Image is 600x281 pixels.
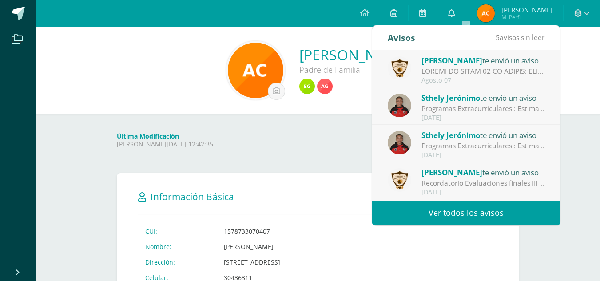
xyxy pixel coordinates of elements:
a: Ver todos los avisos [372,201,560,225]
span: Sthely Jerónimo [421,130,480,140]
div: te envió un aviso [421,129,545,141]
span: 5 [496,32,500,42]
span: [PERSON_NAME] [501,5,552,14]
img: e1f6ad0ef3bbcac28077869b9bcc2da6.png [228,43,283,98]
div: Agosto 07 [421,77,545,84]
td: CUI: [138,223,217,239]
img: 71371cce019ae4d3e0b45603e87f97be.png [388,94,411,117]
span: Mi Perfil [501,13,552,21]
div: Programas Extracurriculares : Estimados Padres de Familia: Atentamente les informamos que, del mi... [421,103,545,114]
td: 1578733070407 [217,223,335,239]
div: [DATE] [421,114,545,122]
div: te envió un aviso [421,55,545,66]
div: Padre de Familia [299,64,410,75]
td: Nombre: [138,239,217,254]
img: 71371cce019ae4d3e0b45603e87f97be.png [388,131,411,154]
img: e2ef33e41d7cf7d1c7af50fd7305795b.png [477,4,495,22]
td: Dirección: [138,254,217,270]
div: CLASES EN LÍNEA 14 DE AGOSTO: COLEGIO EL SAGRADO CORAZÓN. "AÑO DE LA LUZ Y ESPERANZA" Circular 20... [421,66,545,76]
img: a46afb417ae587891c704af89211ce97.png [388,56,411,80]
span: Información Básica [151,190,234,203]
span: [PERSON_NAME] [421,55,482,66]
a: [PERSON_NAME] [299,45,410,64]
div: [DATE] [421,151,545,159]
div: [DATE] [421,189,545,196]
div: Avisos [388,25,415,50]
h4: Última Modificación [117,132,417,140]
div: Programas Extracurriculares : Estimados Padres de Familia: Atentamente les informamos que, del mi... [421,141,545,151]
span: avisos sin leer [496,32,544,42]
span: Sthely Jerónimo [421,93,480,103]
div: Recordatorio Evaluaciones finales III Unidad: Guatemala, julio 31 de 2025. Estimados padres de fa... [421,178,545,188]
span: [PERSON_NAME] [421,167,482,178]
td: [PERSON_NAME] [217,239,335,254]
p: [PERSON_NAME][DATE] 12:42:35 [117,140,417,148]
img: a46afb417ae587891c704af89211ce97.png [388,168,411,192]
div: te envió un aviso [421,166,545,178]
td: [STREET_ADDRESS] [217,254,335,270]
img: d04f671e86017369fd374eac88a62f1e.png [317,79,333,94]
div: te envió un aviso [421,92,545,103]
img: bdf90664cbdcbe5830424ed812ed56ce.png [299,79,315,94]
